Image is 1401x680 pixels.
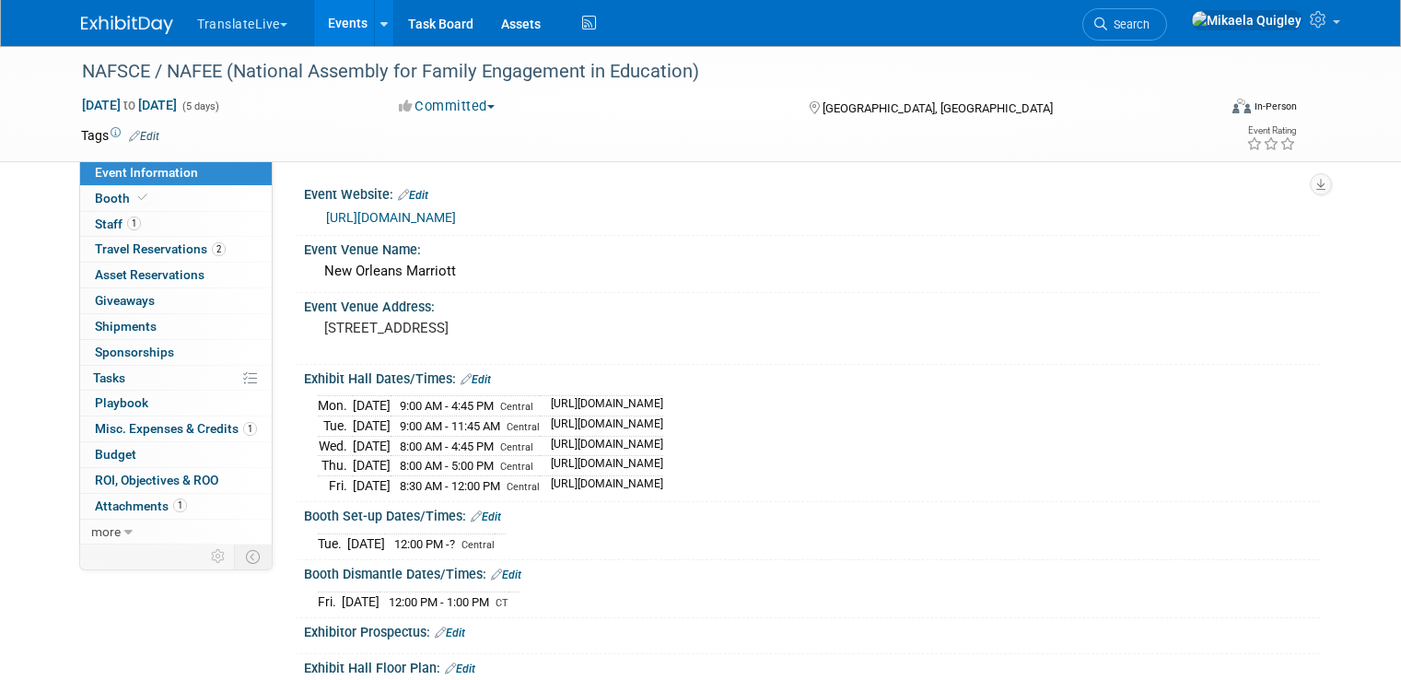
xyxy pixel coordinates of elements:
td: Mon. [318,396,353,416]
span: to [121,98,138,112]
a: Giveaways [80,288,272,313]
div: New Orleans Marriott [318,257,1306,286]
span: Central [507,421,540,433]
span: 12:00 PM - 1:00 PM [389,595,489,609]
a: Edit [435,627,465,639]
td: Toggle Event Tabs [235,545,273,569]
a: Sponsorships [80,340,272,365]
td: [DATE] [353,456,391,476]
img: ExhibitDay [81,16,173,34]
span: 9:00 AM - 11:45 AM [400,419,500,433]
td: [DATE] [353,396,391,416]
td: Tags [81,126,159,145]
td: [DATE] [353,475,391,495]
a: Event Information [80,160,272,185]
td: Tue. [318,416,353,437]
span: Central [500,461,533,473]
span: 8:00 AM - 5:00 PM [400,459,494,473]
div: Booth Set-up Dates/Times: [304,502,1320,526]
span: Tasks [93,370,125,385]
td: [URL][DOMAIN_NAME] [540,396,663,416]
a: Budget [80,442,272,467]
div: In-Person [1254,100,1297,113]
div: Exhibit Hall Floor Plan: [304,654,1320,678]
td: [URL][DOMAIN_NAME] [540,436,663,456]
a: Attachments1 [80,494,272,519]
span: 1 [127,217,141,230]
span: Playbook [95,395,148,410]
span: 12:00 PM - [394,537,458,551]
span: Booth [95,191,151,205]
a: Edit [445,662,475,675]
td: [DATE] [342,592,379,611]
span: 1 [243,422,257,436]
span: Central [461,539,495,551]
span: ROI, Objectives & ROO [95,473,218,487]
span: Attachments [95,498,187,513]
span: Central [500,401,533,413]
i: Booth reservation complete [138,193,147,203]
td: Personalize Event Tab Strip [203,545,235,569]
a: Asset Reservations [80,263,272,287]
pre: [STREET_ADDRESS] [324,320,707,336]
span: CT [496,597,508,609]
img: Format-Inperson.png [1232,99,1251,113]
a: Staff1 [80,212,272,237]
td: [URL][DOMAIN_NAME] [540,475,663,495]
span: ? [449,537,455,551]
a: Booth [80,186,272,211]
span: Search [1107,18,1150,31]
span: 1 [173,498,187,512]
button: Committed [392,97,502,116]
a: [URL][DOMAIN_NAME] [326,210,456,225]
span: Central [507,481,540,493]
span: Giveaways [95,293,155,308]
div: Event Venue Address: [304,293,1320,316]
a: Shipments [80,314,272,339]
div: Event Venue Name: [304,236,1320,259]
a: Misc. Expenses & Credits1 [80,416,272,441]
td: Fri. [318,475,353,495]
a: more [80,520,272,545]
span: Event Information [95,165,198,180]
img: Mikaela Quigley [1191,10,1302,30]
td: Wed. [318,436,353,456]
span: Staff [95,217,141,231]
td: Fri. [318,592,342,611]
div: Event Format [1117,96,1297,123]
td: [DATE] [353,436,391,456]
a: Tasks [80,366,272,391]
div: Exhibit Hall Dates/Times: [304,365,1320,389]
span: 2 [212,242,226,256]
td: [URL][DOMAIN_NAME] [540,456,663,476]
span: Budget [95,447,136,462]
td: [URL][DOMAIN_NAME] [540,416,663,437]
span: Misc. Expenses & Credits [95,421,257,436]
td: [DATE] [347,533,385,553]
div: Exhibitor Prospectus: [304,618,1320,642]
span: Travel Reservations [95,241,226,256]
a: ROI, Objectives & ROO [80,468,272,493]
span: more [91,524,121,539]
span: 9:00 AM - 4:45 PM [400,399,494,413]
span: Shipments [95,319,157,334]
a: Travel Reservations2 [80,237,272,262]
div: Booth Dismantle Dates/Times: [304,560,1320,584]
div: NAFSCE / NAFEE (National Assembly for Family Engagement in Education) [76,55,1194,88]
td: Tue. [318,533,347,553]
a: Edit [491,569,521,581]
span: Sponsorships [95,345,174,359]
div: Event Rating [1246,126,1296,135]
div: Event Website: [304,181,1320,205]
td: [DATE] [353,416,391,437]
a: Edit [129,130,159,143]
td: Thu. [318,456,353,476]
span: [GEOGRAPHIC_DATA], [GEOGRAPHIC_DATA] [823,101,1053,115]
span: [DATE] [DATE] [81,97,178,113]
a: Edit [461,373,491,386]
span: Asset Reservations [95,267,204,282]
span: Central [500,441,533,453]
span: (5 days) [181,100,219,112]
span: 8:00 AM - 4:45 PM [400,440,494,453]
a: Playbook [80,391,272,416]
